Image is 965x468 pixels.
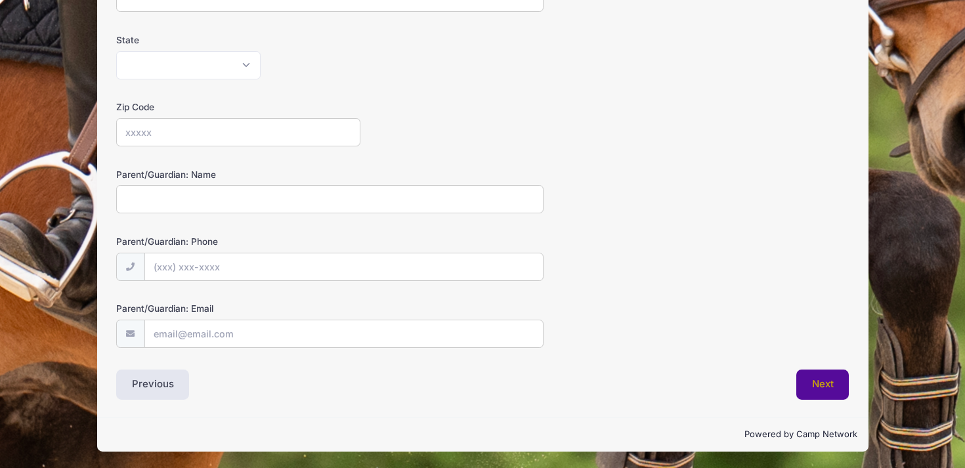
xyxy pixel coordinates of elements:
[144,320,544,348] input: email@email.com
[116,118,360,146] input: xxxxx
[116,235,360,248] label: Parent/Guardian: Phone
[108,428,858,441] p: Powered by Camp Network
[116,100,360,114] label: Zip Code
[796,370,849,400] button: Next
[144,253,544,281] input: (xxx) xxx-xxxx
[116,33,360,47] label: State
[116,370,190,400] button: Previous
[116,168,360,181] label: Parent/Guardian: Name
[116,302,360,315] label: Parent/Guardian: Email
